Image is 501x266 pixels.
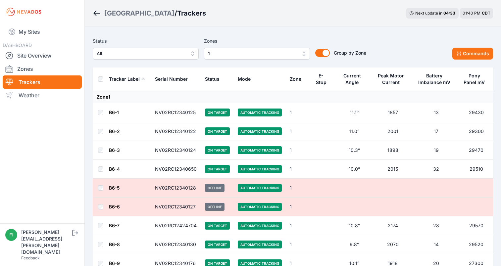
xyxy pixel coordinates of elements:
[459,103,493,122] td: 29430
[104,9,175,18] a: [GEOGRAPHIC_DATA]
[155,71,193,87] button: Serial Number
[93,37,199,45] label: Status
[372,235,413,254] td: 2070
[151,160,201,179] td: NV02RC12340650
[3,75,82,89] a: Trackers
[238,127,282,135] span: Automatic Tracking
[3,24,82,40] a: My Sites
[238,71,256,87] button: Mode
[109,110,119,115] a: B6-1
[336,160,372,179] td: 10.0°
[340,68,368,90] button: Current Angle
[376,68,409,90] button: Peak Motor Current
[109,185,120,191] a: B6-5
[463,68,489,90] button: Pony Panel mV
[151,235,201,254] td: NV02RC12340130
[208,50,297,58] span: 1
[93,5,206,22] nav: Breadcrumb
[151,216,201,235] td: NV02RC12424704
[109,166,120,172] a: B6-4
[109,147,120,153] a: B6-3
[286,160,311,179] td: 1
[459,235,493,254] td: 29520
[459,122,493,141] td: 29300
[286,235,311,254] td: 1
[372,141,413,160] td: 1898
[238,184,282,192] span: Automatic Tracking
[417,68,456,90] button: Battery Imbalance mV
[5,229,17,241] img: fidel.lopez@prim.com
[21,229,71,255] div: [PERSON_NAME][EMAIL_ADDRESS][PERSON_NAME][DOMAIN_NAME]
[372,160,413,179] td: 2015
[336,103,372,122] td: 11.1°
[372,103,413,122] td: 1857
[109,204,120,209] a: B6-6
[482,11,490,16] span: CDT
[109,76,140,82] div: Tracker Label
[151,122,201,141] td: NV02RC12340122
[463,11,480,16] span: 01:40 PM
[413,141,460,160] td: 19
[415,11,442,16] span: Next update in
[109,260,120,266] a: B6-9
[177,9,206,18] h3: Trackers
[238,146,282,154] span: Automatic Tracking
[286,103,311,122] td: 1
[238,165,282,173] span: Automatic Tracking
[286,216,311,235] td: 1
[413,235,460,254] td: 14
[290,76,301,82] div: Zone
[286,179,311,198] td: 1
[205,127,230,135] span: On Target
[238,203,282,211] span: Automatic Tracking
[459,160,493,179] td: 29510
[336,216,372,235] td: 10.8°
[205,241,230,248] span: On Target
[205,222,230,230] span: On Target
[97,50,185,58] span: All
[93,48,199,60] button: All
[21,255,40,260] a: Feedback
[205,146,230,154] span: On Target
[286,198,311,216] td: 1
[155,76,188,82] div: Serial Number
[459,216,493,235] td: 29570
[413,160,460,179] td: 32
[151,198,201,216] td: NV02RC12340127
[336,235,372,254] td: 9.8°
[109,128,120,134] a: B6-2
[372,122,413,141] td: 2001
[205,109,230,116] span: On Target
[238,241,282,248] span: Automatic Tracking
[109,223,120,228] a: B6-7
[286,122,311,141] td: 1
[463,72,485,86] div: Pony Panel mV
[3,42,32,48] span: DASHBOARD
[336,141,372,160] td: 10.3°
[372,216,413,235] td: 2174
[205,184,225,192] span: Offline
[204,48,310,60] button: 1
[109,71,145,87] button: Tracker Label
[459,141,493,160] td: 29470
[452,48,493,60] button: Commands
[315,68,332,90] button: E-Stop
[93,91,493,103] td: Zone 1
[413,216,460,235] td: 28
[334,50,366,56] span: Group by Zone
[109,242,120,247] a: B6-8
[443,11,455,16] div: 04 : 33
[417,72,451,86] div: Battery Imbalance mV
[151,103,201,122] td: NV02RC12340125
[205,203,225,211] span: Offline
[175,9,177,18] span: /
[413,122,460,141] td: 17
[205,76,220,82] div: Status
[3,62,82,75] a: Zones
[315,72,327,86] div: E-Stop
[238,109,282,116] span: Automatic Tracking
[3,89,82,102] a: Weather
[204,37,310,45] label: Zones
[205,165,230,173] span: On Target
